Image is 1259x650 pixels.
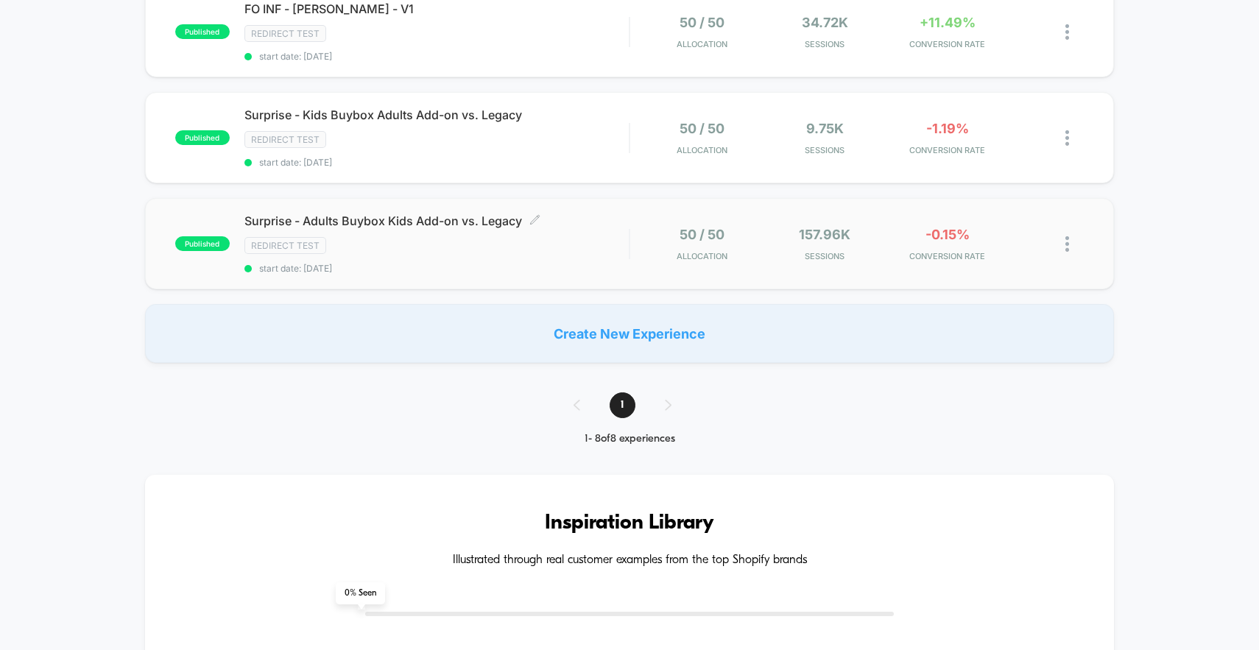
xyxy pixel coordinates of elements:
[244,237,326,254] span: Redirect Test
[244,25,326,42] span: Redirect Test
[336,582,385,604] span: 0 % Seen
[677,145,727,155] span: Allocation
[806,121,844,136] span: 9.75k
[244,51,629,62] span: start date: [DATE]
[889,145,1004,155] span: CONVERSION RATE
[920,15,976,30] span: +11.49%
[559,433,701,445] div: 1 - 8 of 8 experiences
[677,39,727,49] span: Allocation
[926,121,969,136] span: -1.19%
[244,263,629,274] span: start date: [DATE]
[889,251,1004,261] span: CONVERSION RATE
[802,15,848,30] span: 34.72k
[1065,24,1069,40] img: close
[680,227,724,242] span: 50 / 50
[244,131,326,148] span: Redirect Test
[767,251,882,261] span: Sessions
[677,251,727,261] span: Allocation
[175,236,230,251] span: published
[680,15,724,30] span: 50 / 50
[680,121,724,136] span: 50 / 50
[244,213,629,228] span: Surprise - Adults Buybox Kids Add-on vs. Legacy
[767,39,882,49] span: Sessions
[799,227,850,242] span: 157.96k
[767,145,882,155] span: Sessions
[145,304,1115,363] div: Create New Experience
[175,24,230,39] span: published
[1065,236,1069,252] img: close
[244,157,629,168] span: start date: [DATE]
[175,130,230,145] span: published
[1065,130,1069,146] img: close
[889,39,1004,49] span: CONVERSION RATE
[244,1,629,16] span: FO INF - [PERSON_NAME] - V1
[610,392,635,418] span: 1
[189,554,1071,568] h4: Illustrated through real customer examples from the top Shopify brands
[244,107,629,122] span: Surprise - Kids Buybox Adults Add-on vs. Legacy
[189,512,1071,535] h3: Inspiration Library
[925,227,970,242] span: -0.15%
